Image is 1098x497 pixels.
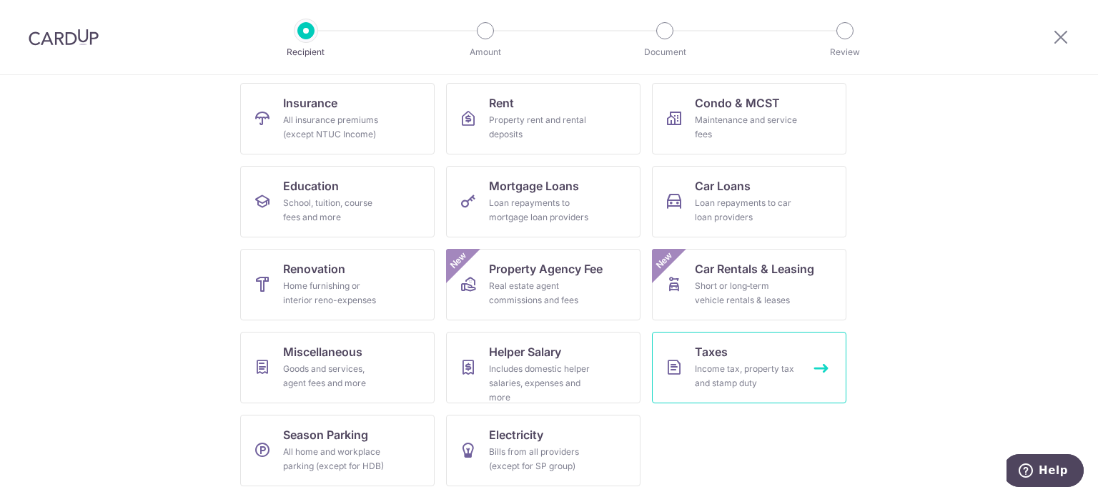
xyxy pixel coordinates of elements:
[32,10,61,23] span: Help
[695,279,798,307] div: Short or long‑term vehicle rentals & leases
[489,260,603,277] span: Property Agency Fee
[489,362,592,405] div: Includes domestic helper salaries, expenses and more
[240,166,435,237] a: EducationSchool, tuition, course fees and more
[489,177,579,195] span: Mortgage Loans
[240,332,435,403] a: MiscellaneousGoods and services, agent fees and more
[446,415,640,486] a: ElectricityBills from all providers (except for SP group)
[283,426,368,443] span: Season Parking
[240,249,435,320] a: RenovationHome furnishing or interior reno-expenses
[695,94,780,112] span: Condo & MCST
[695,260,814,277] span: Car Rentals & Leasing
[446,249,640,320] a: Property Agency FeeReal estate agent commissions and feesNew
[240,415,435,486] a: Season ParkingAll home and workplace parking (except for HDB)
[652,332,846,403] a: TaxesIncome tax, property tax and stamp duty
[283,94,337,112] span: Insurance
[652,249,846,320] a: Car Rentals & LeasingShort or long‑term vehicle rentals & leasesNew
[447,249,470,272] span: New
[652,166,846,237] a: Car LoansLoan repayments to car loan providers
[283,445,386,473] div: All home and workplace parking (except for HDB)
[446,83,640,154] a: RentProperty rent and rental deposits
[283,113,386,142] div: All insurance premiums (except NTUC Income)
[283,177,339,195] span: Education
[240,83,435,154] a: InsuranceAll insurance premiums (except NTUC Income)
[652,83,846,154] a: Condo & MCSTMaintenance and service fees
[695,343,728,360] span: Taxes
[253,45,359,59] p: Recipient
[612,45,718,59] p: Document
[489,279,592,307] div: Real estate agent commissions and fees
[695,196,798,225] div: Loan repayments to car loan providers
[446,166,640,237] a: Mortgage LoansLoan repayments to mortgage loan providers
[653,249,676,272] span: New
[1006,454,1084,490] iframe: Opens a widget where you can find more information
[283,196,386,225] div: School, tuition, course fees and more
[489,343,561,360] span: Helper Salary
[489,196,592,225] div: Loan repayments to mortgage loan providers
[283,260,345,277] span: Renovation
[489,94,514,112] span: Rent
[792,45,898,59] p: Review
[446,332,640,403] a: Helper SalaryIncludes domestic helper salaries, expenses and more
[695,113,798,142] div: Maintenance and service fees
[695,177,751,195] span: Car Loans
[489,445,592,473] div: Bills from all providers (except for SP group)
[432,45,538,59] p: Amount
[29,29,99,46] img: CardUp
[489,113,592,142] div: Property rent and rental deposits
[695,362,798,390] div: Income tax, property tax and stamp duty
[489,426,543,443] span: Electricity
[283,279,386,307] div: Home furnishing or interior reno-expenses
[283,343,362,360] span: Miscellaneous
[283,362,386,390] div: Goods and services, agent fees and more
